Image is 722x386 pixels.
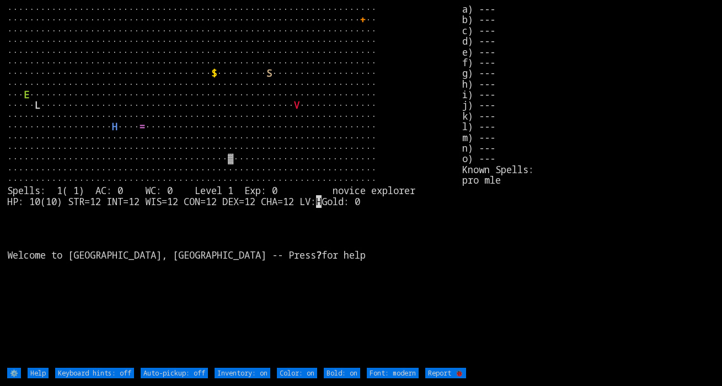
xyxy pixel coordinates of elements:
font: V [294,99,300,111]
font: H [112,120,117,133]
font: + [360,13,366,26]
input: ⚙️ [7,368,21,378]
font: = [140,120,145,133]
stats: a) --- b) --- c) --- d) --- e) --- f) --- g) --- h) --- i) --- j) --- k) --- l) --- m) --- n) ---... [462,4,715,367]
font: L [35,99,40,111]
input: Font: modern [367,368,419,378]
mark: H [316,195,322,208]
input: Keyboard hints: off [55,368,134,378]
input: Inventory: on [215,368,270,378]
input: Report 🐞 [425,368,466,378]
font: S [266,67,272,79]
input: Help [28,368,49,378]
font: $ [211,67,217,79]
larn: ··································································· ·····························... [7,4,462,367]
input: Bold: on [324,368,360,378]
input: Color: on [277,368,317,378]
input: Auto-pickup: off [141,368,208,378]
font: E [24,88,29,101]
b: ? [316,249,322,261]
